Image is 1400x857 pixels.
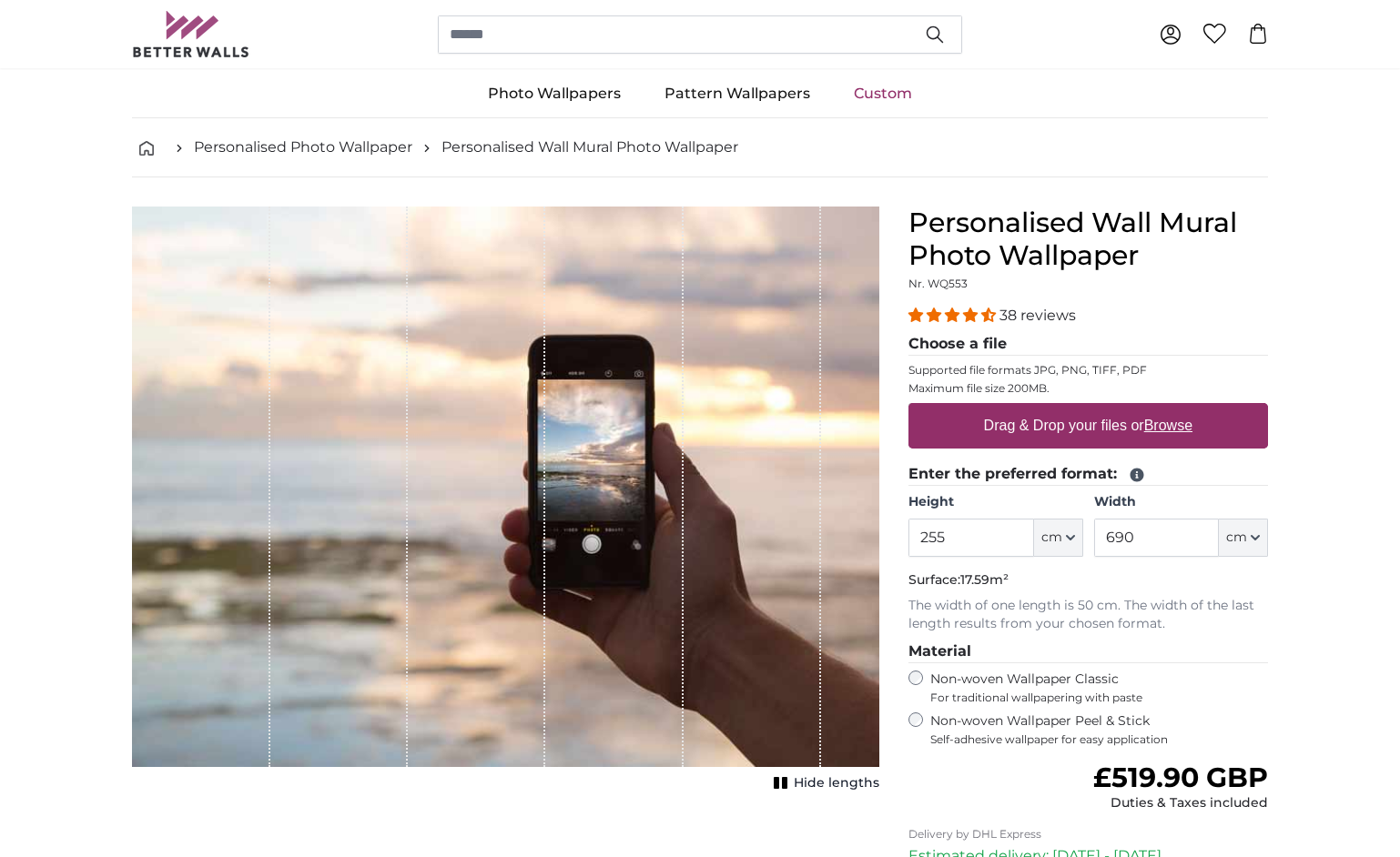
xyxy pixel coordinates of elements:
span: Nr. WQ553 [908,277,968,290]
label: Height [908,493,1082,511]
span: cm [1226,529,1247,547]
span: £519.90 GBP [1093,761,1268,794]
u: Browse [1144,418,1192,433]
div: 1 of 1 [132,207,879,796]
a: Photo Wallpapers [466,70,643,117]
a: Personalised Photo Wallpaper [194,136,412,158]
legend: Choose a file [908,333,1268,356]
label: Non-woven Wallpaper Classic [930,670,1268,705]
span: 17.59m² [960,571,1009,588]
p: Maximum file size 200MB. [908,381,1268,396]
label: Drag & Drop your files or [977,408,1200,444]
p: Surface: [908,571,1268,590]
legend: Material [908,640,1268,663]
a: Custom [832,70,934,117]
span: For traditional wallpapering with paste [930,691,1268,705]
p: Delivery by DHL Express [908,827,1268,842]
span: cm [1041,529,1062,547]
span: 4.34 stars [908,307,999,324]
button: Hide lengths [768,771,879,796]
h1: Personalised Wall Mural Photo Wallpaper [908,207,1268,272]
span: 38 reviews [999,307,1076,324]
label: Non-woven Wallpaper Peel & Stick [930,712,1268,747]
img: Betterwalls [132,11,250,57]
span: Self-adhesive wallpaper for easy application [930,732,1268,747]
p: The width of one length is 50 cm. The width of the last length results from your chosen format. [908,597,1268,633]
label: Width [1094,493,1268,511]
legend: Enter the preferred format: [908,463,1268,486]
div: Duties & Taxes included [1093,794,1268,812]
button: cm [1219,519,1268,557]
nav: breadcrumbs [132,118,1268,177]
button: cm [1034,519,1083,557]
a: Personalised Wall Mural Photo Wallpaper [441,136,738,158]
p: Supported file formats JPG, PNG, TIFF, PDF [908,363,1268,378]
span: Hide lengths [794,774,879,792]
a: Pattern Wallpapers [643,70,832,117]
